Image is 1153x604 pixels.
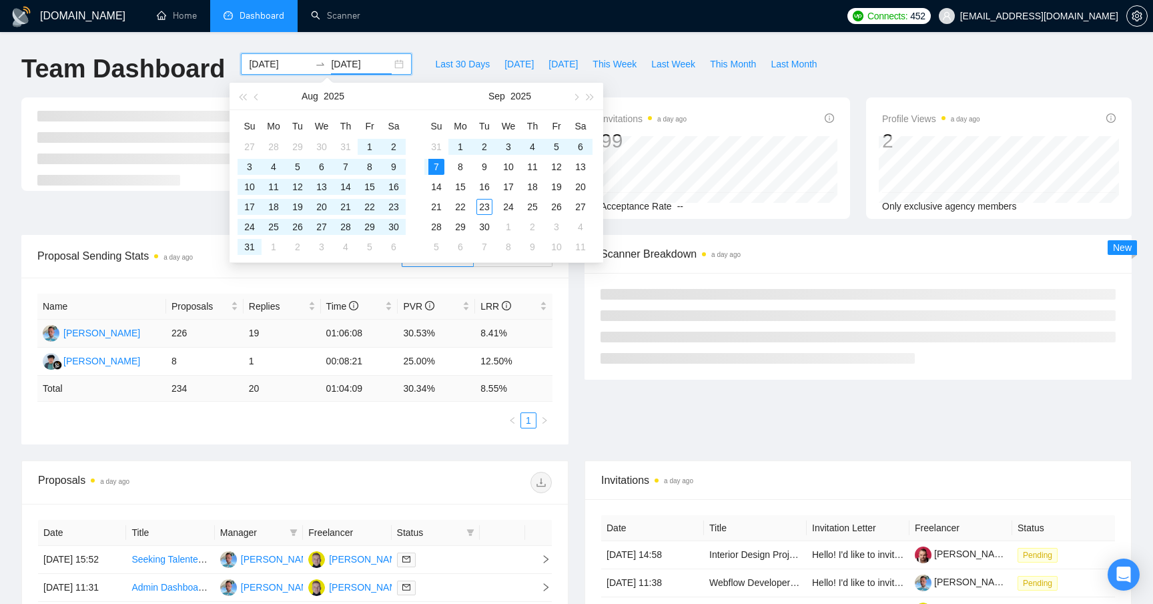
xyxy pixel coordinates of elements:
span: info-circle [1106,113,1116,123]
td: 2025-10-09 [520,237,544,257]
div: [PERSON_NAME] [241,580,318,595]
td: 2025-08-13 [310,177,334,197]
img: MG [308,551,325,568]
div: 6 [314,159,330,175]
span: user [942,11,951,21]
span: info-circle [349,301,358,310]
td: 2025-07-30 [310,137,334,157]
span: Connects: [867,9,907,23]
div: 7 [428,159,444,175]
td: 2025-09-22 [448,197,472,217]
span: Time [326,301,358,312]
button: Aug [302,83,318,109]
span: Last Week [651,57,695,71]
td: 2025-08-28 [334,217,358,237]
td: 2025-09-02 [286,237,310,257]
div: 11 [572,239,589,255]
span: LRR [480,301,511,312]
div: 28 [338,219,354,235]
img: RM [220,579,237,596]
a: Interior Design Project for Office Space [709,549,871,560]
th: Fr [358,115,382,137]
div: 27 [572,199,589,215]
td: 2025-07-28 [262,137,286,157]
div: 17 [242,199,258,215]
img: upwork-logo.png [853,11,863,21]
div: 18 [524,179,540,195]
button: Last Month [763,53,824,75]
td: 2025-08-01 [358,137,382,157]
a: Admin Dashboard Design Needed [131,582,273,593]
td: 2025-09-03 [496,137,520,157]
a: RM[PERSON_NAME] [220,553,318,564]
td: 2025-09-27 [568,197,593,217]
div: 31 [428,139,444,155]
button: [DATE] [541,53,585,75]
a: setting [1126,11,1148,21]
div: 4 [524,139,540,155]
div: 99 [601,128,687,154]
td: 2025-09-06 [568,137,593,157]
span: 452 [910,9,925,23]
th: We [310,115,334,137]
div: 24 [242,219,258,235]
div: 1 [500,219,516,235]
div: 9 [476,159,492,175]
input: End date [331,57,392,71]
div: 22 [362,199,378,215]
th: Name [37,294,166,320]
td: 2025-09-19 [544,177,568,197]
span: Invitations [601,111,687,127]
div: 3 [314,239,330,255]
div: 5 [290,159,306,175]
div: 22 [452,199,468,215]
td: 2025-09-20 [568,177,593,197]
a: [PERSON_NAME] [915,577,1011,587]
td: 2025-08-10 [238,177,262,197]
td: 2025-10-08 [496,237,520,257]
a: MG[PERSON_NAME] [308,553,406,564]
th: Su [424,115,448,137]
div: 10 [500,159,516,175]
div: 1 [362,139,378,155]
td: 2025-09-18 [520,177,544,197]
th: Sa [568,115,593,137]
li: 1 [520,412,536,428]
div: 4 [572,219,589,235]
div: 5 [428,239,444,255]
span: Dashboard [240,10,284,21]
span: Last Month [771,57,817,71]
div: 23 [386,199,402,215]
a: Pending [1018,549,1063,560]
td: 20 [244,376,321,402]
div: 5 [362,239,378,255]
td: 2025-10-07 [472,237,496,257]
div: 6 [452,239,468,255]
td: 2025-07-27 [238,137,262,157]
div: 10 [548,239,564,255]
img: logo [11,6,32,27]
div: 31 [338,139,354,155]
div: 18 [266,199,282,215]
div: 6 [572,139,589,155]
td: 2025-08-12 [286,177,310,197]
div: 6 [386,239,402,255]
img: gigradar-bm.png [53,360,62,370]
div: 26 [548,199,564,215]
span: setting [1127,11,1147,21]
div: 5 [548,139,564,155]
td: 2025-08-23 [382,197,406,217]
td: 00:08:21 [321,348,398,376]
span: Proposal Sending Stats [37,248,402,264]
div: Open Intercom Messenger [1108,559,1140,591]
th: Th [334,115,358,137]
a: [PERSON_NAME] [915,549,1011,559]
div: 30 [476,219,492,235]
button: Last Week [644,53,703,75]
div: 2 [290,239,306,255]
td: 2025-09-29 [448,217,472,237]
span: swap-right [315,59,326,69]
td: 2025-07-29 [286,137,310,157]
div: 24 [500,199,516,215]
div: 14 [428,179,444,195]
